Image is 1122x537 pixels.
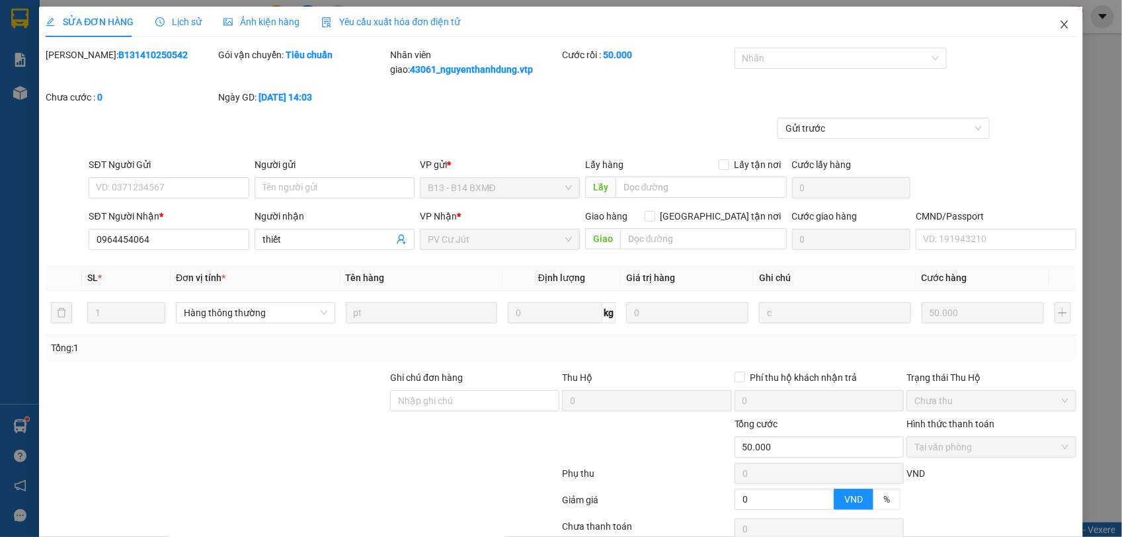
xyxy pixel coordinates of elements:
input: Dọc đường [616,177,787,198]
div: Giảm giá [561,493,733,516]
strong: CÔNG TY TNHH [GEOGRAPHIC_DATA] 214 QL13 - P.26 - Q.BÌNH THẠNH - TP HCM 1900888606 [34,21,107,71]
div: SĐT Người Gửi [89,157,249,172]
span: Giao hàng [585,211,627,222]
div: Nhân viên giao: [390,48,559,77]
div: CMND/Passport [916,209,1076,224]
span: CJ10250130 [134,50,186,60]
span: close [1059,19,1070,30]
span: Lịch sử [155,17,202,27]
span: Yêu cầu xuất hóa đơn điện tử [321,17,461,27]
label: Ghi chú đơn hàng [390,372,463,383]
span: VP Nhận [420,211,457,222]
label: Cước giao hàng [792,211,858,222]
input: 0 [626,302,748,323]
b: [DATE] 14:03 [259,92,312,103]
div: [PERSON_NAME]: [46,48,215,62]
button: Close [1046,7,1083,44]
input: Dọc đường [620,228,787,249]
div: Người nhận [255,209,415,224]
span: Giá trị hàng [626,272,675,283]
span: VND [906,468,925,479]
div: Cước rồi : [562,48,731,62]
b: 0 [97,92,102,103]
span: B13 - B14 BXMĐ [428,178,572,198]
span: Lấy tận nơi [729,157,787,172]
span: Thu Hộ [562,372,592,383]
input: Ghi Chú [759,302,911,323]
input: Ghi chú đơn hàng [390,390,559,411]
label: Hình thức thanh toán [906,419,994,429]
div: Chưa cước : [46,90,215,104]
span: Gửi trước [785,118,982,138]
span: Tại văn phòng [914,437,1068,457]
span: Nơi gửi: [13,92,27,111]
th: Ghi chú [754,265,916,291]
span: Đơn vị tính [176,272,225,283]
div: Ngày GD: [218,90,387,104]
span: % [883,494,890,505]
span: Lấy hàng [585,159,623,170]
div: Người gửi [255,157,415,172]
span: edit [46,17,55,26]
b: 43061_nguyenthanhdung.vtp [410,64,533,75]
span: Lấy [585,177,616,198]
img: icon [321,17,332,28]
span: 07:04:41 [DATE] [126,60,186,69]
span: Nơi nhận: [101,92,122,111]
input: 0 [922,302,1044,323]
img: logo [13,30,30,63]
button: delete [51,302,72,323]
span: Định lượng [538,272,585,283]
span: Tổng cước [735,419,778,429]
input: VD: Bàn, Ghế [346,302,498,323]
span: Tên hàng [346,272,385,283]
span: SỬA ĐƠN HÀNG [46,17,134,27]
span: clock-circle [155,17,165,26]
div: SĐT Người Nhận [89,209,249,224]
input: Cước giao hàng [792,229,911,250]
span: Cước hàng [922,272,967,283]
span: picture [223,17,233,26]
b: 50.000 [603,50,632,60]
span: PV Cư Jút [45,93,74,100]
b: Tiêu chuẩn [286,50,333,60]
span: Giao [585,228,620,249]
b: B131410250542 [118,50,188,60]
span: kg [602,302,616,323]
div: Tổng: 1 [51,341,433,355]
span: PV Cư Jút [428,229,572,249]
span: VND [844,494,863,505]
div: Trạng thái Thu Hộ [906,370,1076,385]
label: Cước lấy hàng [792,159,852,170]
span: [GEOGRAPHIC_DATA] tận nơi [655,209,787,224]
div: Phụ thu [561,466,733,489]
button: plus [1055,302,1071,323]
span: Chưa thu [914,391,1068,411]
div: Gói vận chuyển: [218,48,387,62]
strong: BIÊN NHẬN GỬI HÀNG HOÁ [46,79,153,89]
span: Hàng thông thường [184,303,327,323]
span: Ảnh kiện hàng [223,17,300,27]
span: SL [87,272,98,283]
span: Phí thu hộ khách nhận trả [745,370,863,385]
input: Cước lấy hàng [792,177,911,198]
span: user-add [396,234,407,245]
div: VP gửi [420,157,580,172]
